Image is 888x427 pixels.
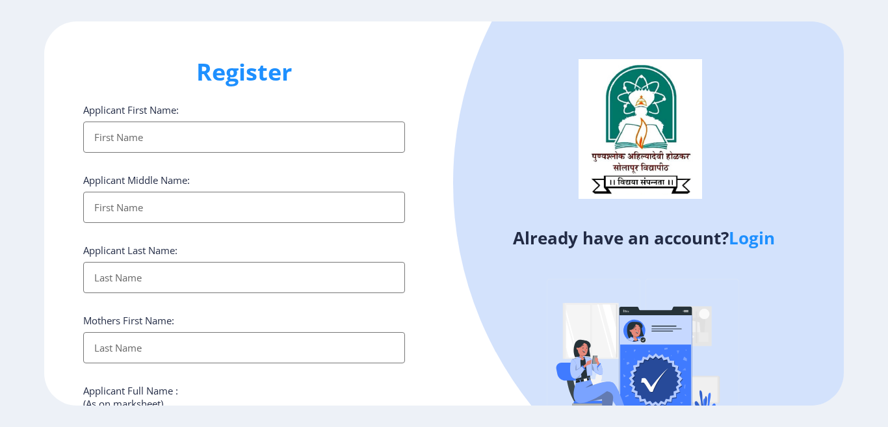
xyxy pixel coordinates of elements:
h4: Already have an account? [454,227,834,248]
label: Applicant Middle Name: [83,174,190,187]
input: Last Name [83,332,405,363]
label: Applicant First Name: [83,103,179,116]
label: Mothers First Name: [83,314,174,327]
a: Login [729,226,775,250]
label: Applicant Last Name: [83,244,177,257]
img: logo [579,59,702,198]
input: First Name [83,192,405,223]
h1: Register [83,57,405,88]
input: Last Name [83,262,405,293]
input: First Name [83,122,405,153]
label: Applicant Full Name : (As on marksheet) [83,384,178,410]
